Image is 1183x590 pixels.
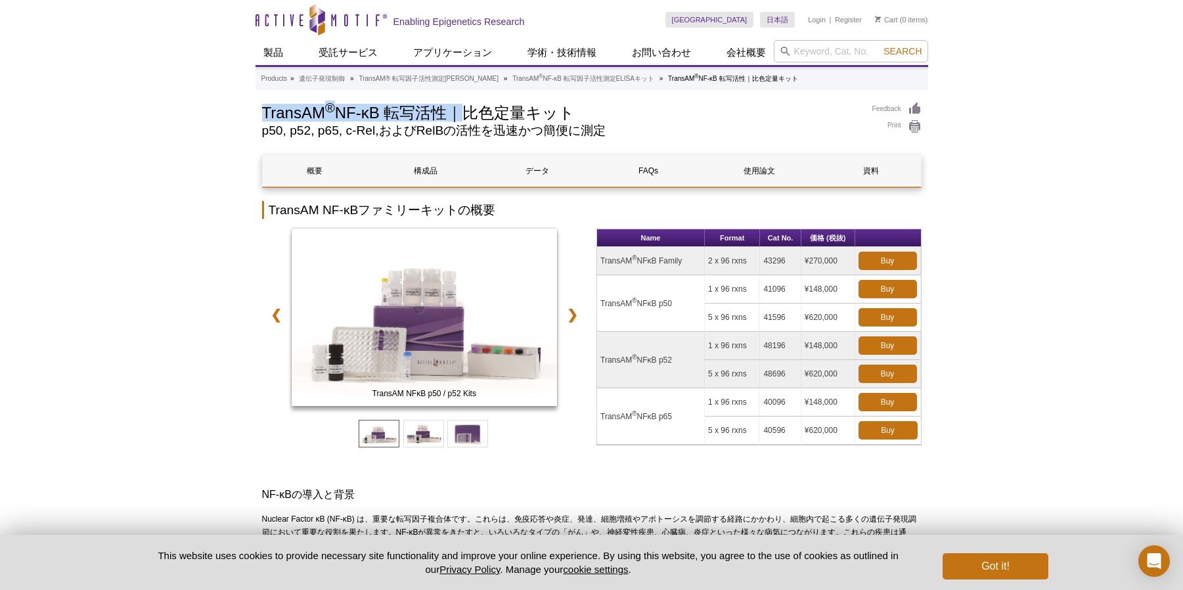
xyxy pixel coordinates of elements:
[539,73,543,79] sup: ®
[760,360,801,388] td: 48696
[859,393,917,411] a: Buy
[632,297,636,304] sup: ®
[760,275,801,304] td: 41096
[262,125,859,137] h2: p50, p52, p65, c-Rel,およびRelBの活性を迅速かつ簡便に測定
[880,45,926,57] button: Search
[801,275,855,304] td: ¥148,000
[818,155,923,187] a: 資料
[760,229,801,247] th: Cat No.
[875,15,898,24] a: Cart
[558,300,587,330] a: ❯
[262,487,922,503] h3: NF-κBの導入と背景
[774,40,928,62] input: Keyword, Cat. No.
[859,252,917,270] a: Buy
[359,73,499,85] a: TransAM® 転写因子活性測定[PERSON_NAME]
[760,417,801,445] td: 40596
[707,155,812,187] a: 使用論文
[262,512,922,552] div: Nuclear Factor κB (NF-κB) は、重要な転写因子複合体です。これらは、免疫応答や炎症、発達、細胞増殖やアポトーシスを調節する経路にかかわり、細胞内で起こる多くの遺伝子発現調...
[875,16,881,22] img: Your Cart
[262,102,859,122] h1: TransAM NF-κB 転写活性｜比色定量キット
[485,155,589,187] a: データ
[943,553,1048,579] button: Got it!
[705,304,760,332] td: 5 x 96 rxns
[875,12,928,28] li: (0 items)
[659,75,663,82] li: »
[405,40,500,65] a: アプリケーション
[512,73,654,85] a: TransAM®NF-κB 転写因子活性測定ELISAキット
[808,15,826,24] a: Login
[292,229,558,406] img: TransAM NFκB p50 / p52 Kits
[597,388,705,445] td: TransAM NFκB p65
[801,332,855,360] td: ¥148,000
[632,353,636,361] sup: ®
[597,229,705,247] th: Name
[719,40,774,65] a: 会社概要
[311,40,386,65] a: 受託サービス
[665,12,754,28] a: [GEOGRAPHIC_DATA]
[261,73,287,85] a: Products
[801,229,855,247] th: 価格 (税抜)
[504,75,508,82] li: »
[563,564,628,575] button: cookie settings
[292,229,558,410] a: TransAM NFκB p50 / p52 Kits
[760,12,795,28] a: 日本語
[830,12,832,28] li: |
[294,387,554,400] span: TransAM NFκB p50 / p52 Kits
[262,201,922,219] h2: TransAM NF-κBファミリーキットの概要
[835,15,862,24] a: Register
[801,360,855,388] td: ¥620,000
[872,102,922,116] a: Feedback
[705,417,760,445] td: 5 x 96 rxns
[760,332,801,360] td: 48196
[859,280,917,298] a: Buy
[350,75,354,82] li: »
[596,155,700,187] a: FAQs
[705,388,760,417] td: 1 x 96 rxns
[263,155,367,187] a: 概要
[135,549,922,576] p: This website uses cookies to provide necessary site functionality and improve your online experie...
[520,40,604,65] a: 学術・技術情報
[859,365,917,383] a: Buy
[705,247,760,275] td: 2 x 96 rxns
[801,417,855,445] td: ¥620,000
[801,247,855,275] td: ¥270,000
[801,388,855,417] td: ¥148,000
[256,40,291,65] a: 製品
[760,247,801,275] td: 43296
[760,304,801,332] td: 41596
[859,308,917,327] a: Buy
[393,16,525,28] h2: Enabling Epigenetics Research
[597,247,705,275] td: TransAM NFκB Family
[859,336,917,355] a: Buy
[597,332,705,388] td: TransAM NFκB p52
[705,332,760,360] td: 1 x 96 rxns
[668,75,797,82] li: TransAM NF-κB 転写活性｜比色定量キット
[632,410,636,417] sup: ®
[632,254,636,261] sup: ®
[760,388,801,417] td: 40096
[705,275,760,304] td: 1 x 96 rxns
[299,73,345,85] a: 遺伝子発現制御
[374,155,478,187] a: 構成品
[801,304,855,332] td: ¥620,000
[872,120,922,134] a: Print
[883,46,922,57] span: Search
[859,421,918,440] a: Buy
[694,73,698,79] sup: ®
[325,101,335,115] sup: ®
[1138,545,1170,577] div: Open Intercom Messenger
[290,75,294,82] li: »
[439,564,500,575] a: Privacy Policy
[262,300,290,330] a: ❮
[705,229,760,247] th: Format
[624,40,699,65] a: お問い合わせ
[597,275,705,332] td: TransAM NFκB p50
[705,360,760,388] td: 5 x 96 rxns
